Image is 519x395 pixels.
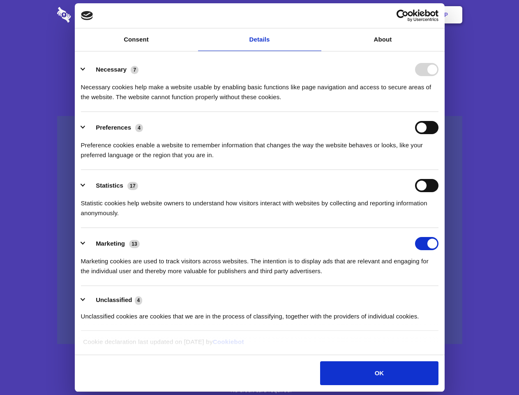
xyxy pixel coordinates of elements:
a: Contact [333,2,371,28]
div: Preference cookies enable a website to remember information that changes the way the website beha... [81,134,438,160]
div: Cookie declaration last updated on [DATE] by [77,337,442,353]
button: Marketing (13) [81,237,145,250]
a: Consent [75,28,198,51]
div: Marketing cookies are used to track visitors across websites. The intention is to display ads tha... [81,250,438,276]
span: 4 [135,124,143,132]
button: Preferences (4) [81,121,148,134]
iframe: Drift Widget Chat Controller [478,354,509,385]
img: logo [81,11,93,20]
button: Necessary (7) [81,63,144,76]
div: Necessary cookies help make a website usable by enabling basic functions like page navigation and... [81,76,438,102]
button: Statistics (17) [81,179,143,192]
label: Necessary [96,66,127,73]
a: About [321,28,445,51]
a: Login [373,2,408,28]
a: Wistia video thumbnail [57,116,462,344]
span: 13 [129,240,140,248]
label: Statistics [96,182,123,189]
h1: Eliminate Slack Data Loss. [57,37,462,67]
a: Usercentrics Cookiebot - opens in a new window [367,9,438,22]
button: Unclassified (4) [81,295,148,305]
button: OK [320,361,438,385]
h4: Auto-redaction of sensitive data, encrypted data sharing and self-destructing private chats. Shar... [57,75,462,102]
div: Statistic cookies help website owners to understand how visitors interact with websites by collec... [81,192,438,218]
img: logo-wordmark-white-trans-d4663122ce5f474addd5e946df7df03e33cb6a1c49d2221995e7729f52c070b2.svg [57,7,127,23]
span: 17 [127,182,138,190]
span: 4 [135,296,143,304]
a: Cookiebot [213,338,244,345]
label: Preferences [96,124,131,131]
a: Details [198,28,321,51]
span: 7 [131,66,138,74]
a: Pricing [241,2,277,28]
div: Unclassified cookies are cookies that we are in the process of classifying, together with the pro... [81,305,438,321]
label: Marketing [96,240,125,247]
